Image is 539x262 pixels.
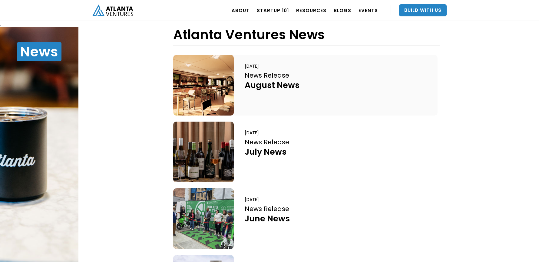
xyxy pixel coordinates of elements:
div: News Release [245,71,299,79]
a: EVENTS [359,2,378,19]
a: BLOGS [334,2,351,19]
div: News Release [245,205,290,213]
div: June News [245,213,290,224]
a: [DATE]News ReleaseJune News [173,188,438,249]
a: [DATE]News ReleaseAugust News [173,55,438,116]
h1: Atlanta Ventures News [173,27,325,42]
div: [DATE] [245,130,259,136]
a: Startup 101 [257,2,289,19]
div: [DATE] [245,63,259,69]
a: [DATE]News ReleaseJuly News [173,122,438,182]
a: Build With Us [399,4,447,16]
h1: News [17,42,61,61]
div: [DATE] [245,196,259,203]
div: July News [245,146,289,157]
div: News Release [245,138,289,146]
div: August News [245,80,299,90]
a: RESOURCES [296,2,326,19]
a: ABOUT [232,2,250,19]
